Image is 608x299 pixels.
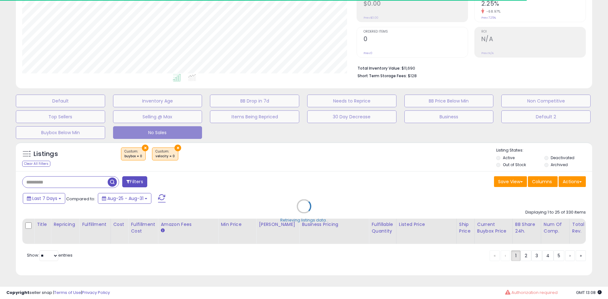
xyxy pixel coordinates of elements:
[408,73,417,79] span: $128
[113,110,202,123] button: Selling @ Max
[54,290,81,296] a: Terms of Use
[113,95,202,107] button: Inventory Age
[364,16,378,20] small: Prev: $0.00
[6,290,110,296] div: seller snap | |
[364,51,372,55] small: Prev: 0
[481,30,586,34] span: ROI
[16,126,105,139] button: Buybox Below Min
[501,110,591,123] button: Default 2
[404,95,494,107] button: BB Price Below Min
[307,110,396,123] button: 30 Day Decrease
[6,290,29,296] strong: Copyright
[358,64,581,72] li: $11,690
[481,51,494,55] small: Prev: N/A
[280,217,328,223] div: Retrieving listings data..
[364,30,468,34] span: Ordered Items
[481,35,586,44] h2: N/A
[404,110,494,123] button: Business
[358,65,401,71] b: Total Inventory Value:
[484,9,501,14] small: -68.97%
[307,95,396,107] button: Needs to Reprice
[16,110,105,123] button: Top Sellers
[210,110,299,123] button: Items Being Repriced
[210,95,299,107] button: BB Drop in 7d
[576,290,602,296] span: 2025-09-8 13:08 GMT
[16,95,105,107] button: Default
[364,35,468,44] h2: 0
[358,73,407,78] b: Short Term Storage Fees:
[113,126,202,139] button: No Sales
[481,16,496,20] small: Prev: 7.25%
[501,95,591,107] button: Non Competitive
[82,290,110,296] a: Privacy Policy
